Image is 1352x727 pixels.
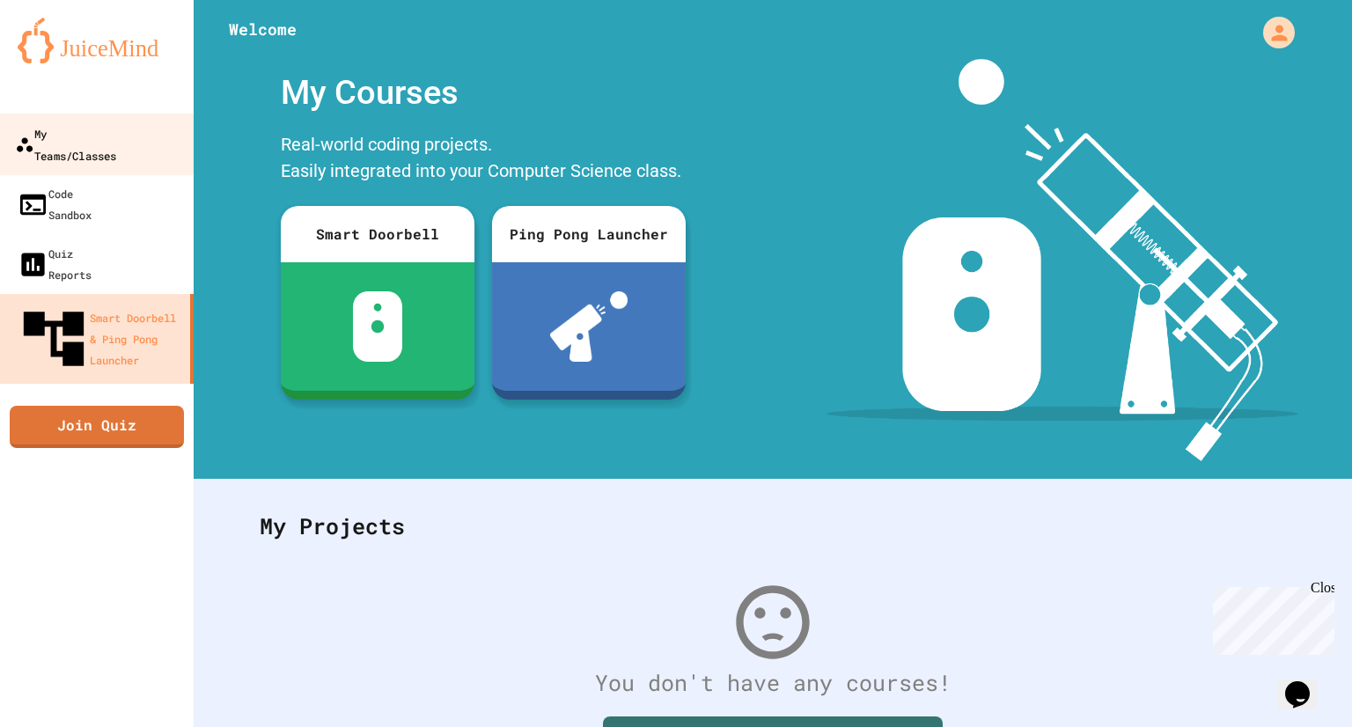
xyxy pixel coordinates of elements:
div: You don't have any courses! [242,666,1304,700]
div: Smart Doorbell & Ping Pong Launcher [18,303,183,375]
div: Smart Doorbell [281,206,474,262]
div: Quiz Reports [18,243,92,285]
div: My Projects [242,492,1304,561]
img: logo-orange.svg [18,18,176,63]
div: My Courses [272,59,694,127]
a: Join Quiz [10,406,184,448]
div: My Teams/Classes [15,122,116,165]
div: Chat with us now!Close [7,7,121,112]
div: My Account [1245,12,1299,53]
iframe: chat widget [1278,657,1334,709]
iframe: chat widget [1206,580,1334,655]
div: Ping Pong Launcher [492,206,686,262]
img: ppl-with-ball.png [550,291,628,362]
img: sdb-white.svg [353,291,403,362]
div: Real-world coding projects. Easily integrated into your Computer Science class. [272,127,694,193]
img: banner-image-my-projects.png [827,59,1298,461]
div: Code Sandbox [18,183,92,225]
